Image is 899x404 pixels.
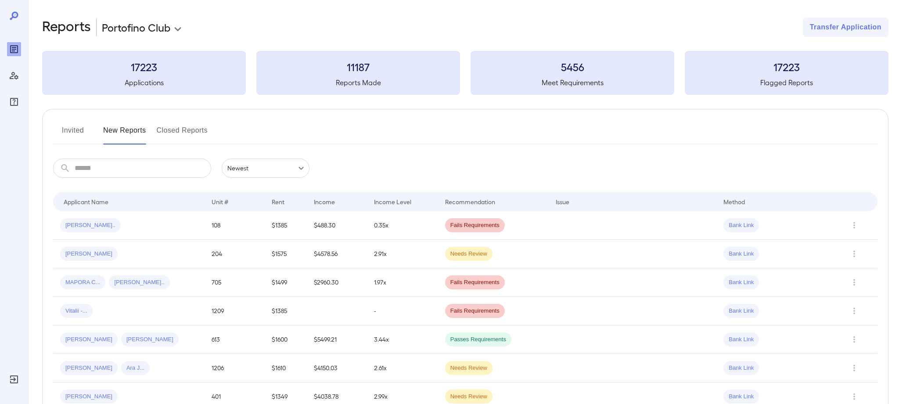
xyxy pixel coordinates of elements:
span: Bank Link [723,250,759,258]
td: 1206 [205,354,265,382]
div: Log Out [7,372,21,386]
td: $1499 [265,268,306,297]
button: Row Actions [847,390,861,404]
td: 204 [205,240,265,268]
td: 1.97x [367,268,438,297]
td: $1385 [265,211,306,240]
h3: 17223 [42,60,246,74]
td: 613 [205,325,265,354]
td: 108 [205,211,265,240]
button: Row Actions [847,247,861,261]
span: Bank Link [723,335,759,344]
td: 705 [205,268,265,297]
button: Row Actions [847,304,861,318]
button: Invited [53,123,93,144]
span: Ara J... [121,364,150,372]
button: Row Actions [847,332,861,346]
span: [PERSON_NAME].. [60,221,121,230]
div: Method [723,196,745,207]
p: Portofino Club [102,20,170,34]
td: $4150.03 [307,354,367,382]
div: Reports [7,42,21,56]
div: Income Level [374,196,411,207]
button: Transfer Application [803,18,888,37]
span: [PERSON_NAME] [121,335,179,344]
span: Needs Review [445,364,493,372]
h3: 5456 [471,60,674,74]
span: Bank Link [723,221,759,230]
td: $488.30 [307,211,367,240]
span: Needs Review [445,250,493,258]
div: Newest [222,159,309,178]
h5: Meet Requirements [471,77,674,88]
span: Bank Link [723,278,759,287]
span: Vitalii -... [60,307,93,315]
span: [PERSON_NAME].. [109,278,169,287]
div: Manage Users [7,69,21,83]
span: Bank Link [723,307,759,315]
td: 1209 [205,297,265,325]
button: Row Actions [847,361,861,375]
span: Fails Requirements [445,278,505,287]
span: Bank Link [723,393,759,401]
div: FAQ [7,95,21,109]
h5: Applications [42,77,246,88]
td: 2.91x [367,240,438,268]
span: MAPORA C... [60,278,105,287]
span: Passes Requirements [445,335,511,344]
button: Row Actions [847,218,861,232]
h2: Reports [42,18,91,37]
td: $1385 [265,297,306,325]
span: Needs Review [445,393,493,401]
span: Fails Requirements [445,307,505,315]
span: [PERSON_NAME] [60,393,118,401]
div: Income [314,196,335,207]
span: Fails Requirements [445,221,505,230]
td: $5499.21 [307,325,367,354]
td: $4578.56 [307,240,367,268]
h3: 17223 [685,60,888,74]
td: 3.44x [367,325,438,354]
td: $1610 [265,354,306,382]
div: Rent [272,196,286,207]
span: [PERSON_NAME] [60,250,118,258]
div: Unit # [212,196,228,207]
td: $2960.30 [307,268,367,297]
div: Recommendation [445,196,495,207]
div: Applicant Name [64,196,108,207]
button: Closed Reports [157,123,208,144]
td: 2.61x [367,354,438,382]
button: New Reports [103,123,146,144]
span: [PERSON_NAME] [60,364,118,372]
td: - [367,297,438,325]
button: Row Actions [847,275,861,289]
h3: 11187 [256,60,460,74]
td: $1575 [265,240,306,268]
h5: Reports Made [256,77,460,88]
td: $1600 [265,325,306,354]
span: Bank Link [723,364,759,372]
summary: 17223Applications11187Reports Made5456Meet Requirements17223Flagged Reports [42,51,888,95]
span: [PERSON_NAME] [60,335,118,344]
div: Issue [556,196,570,207]
td: 0.35x [367,211,438,240]
h5: Flagged Reports [685,77,888,88]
